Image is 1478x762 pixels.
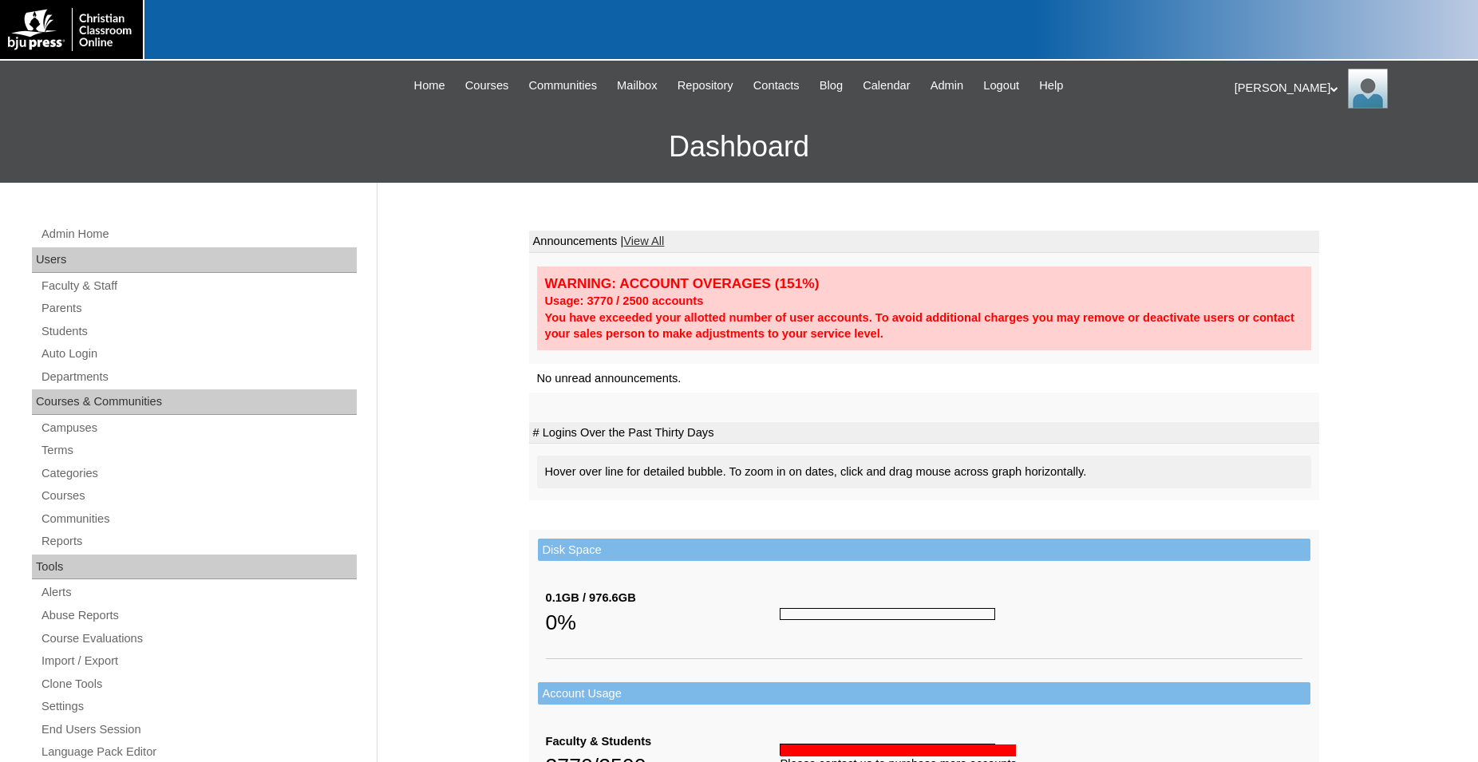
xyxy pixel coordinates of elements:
span: Help [1039,77,1063,95]
span: Communities [528,77,597,95]
a: Import / Export [40,651,357,671]
a: End Users Session [40,720,357,740]
a: Abuse Reports [40,606,357,626]
span: Admin [931,77,964,95]
td: # Logins Over the Past Thirty Days [529,422,1319,444]
a: Calendar [855,77,918,95]
h3: Dashboard [8,111,1470,183]
div: Tools [32,555,357,580]
div: Users [32,247,357,273]
span: Repository [678,77,733,95]
span: Courses [465,77,509,95]
a: Contacts [745,77,808,95]
span: Contacts [753,77,800,95]
div: WARNING: ACCOUNT OVERAGES (151%) [545,274,1303,293]
div: Courses & Communities [32,389,357,415]
a: Home [406,77,453,95]
a: Help [1031,77,1071,95]
td: Disk Space [538,539,1310,562]
a: Departments [40,367,357,387]
img: Jonelle Rodriguez [1348,69,1388,109]
a: Categories [40,464,357,484]
span: Mailbox [617,77,658,95]
td: Announcements | [529,231,1319,253]
a: Clone Tools [40,674,357,694]
a: Reports [40,531,357,551]
a: Admin Home [40,224,357,244]
strong: Usage: 3770 / 2500 accounts [545,294,704,307]
td: Account Usage [538,682,1310,705]
a: Admin [923,77,972,95]
a: Parents [40,298,357,318]
span: Blog [820,77,843,95]
td: No unread announcements. [529,364,1319,393]
a: Logout [975,77,1027,95]
a: Blog [812,77,851,95]
a: Terms [40,440,357,460]
a: Repository [670,77,741,95]
span: Home [414,77,445,95]
div: You have exceeded your allotted number of user accounts. To avoid additional charges you may remo... [545,310,1303,342]
div: 0.1GB / 976.6GB [546,590,780,606]
span: Calendar [863,77,910,95]
a: Course Evaluations [40,629,357,649]
a: Faculty & Staff [40,276,357,296]
a: Courses [457,77,517,95]
a: Auto Login [40,344,357,364]
a: Language Pack Editor [40,742,357,762]
a: Mailbox [609,77,666,95]
a: Students [40,322,357,342]
div: Hover over line for detailed bubble. To zoom in on dates, click and drag mouse across graph horiz... [537,456,1311,488]
a: Settings [40,697,357,717]
a: View All [623,235,664,247]
div: Faculty & Students [546,733,780,750]
a: Campuses [40,418,357,438]
a: Courses [40,486,357,506]
div: [PERSON_NAME] [1235,69,1462,109]
a: Communities [40,509,357,529]
a: Alerts [40,582,357,602]
span: Logout [983,77,1019,95]
img: logo-white.png [8,8,135,51]
div: 0% [546,606,780,638]
a: Communities [520,77,605,95]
